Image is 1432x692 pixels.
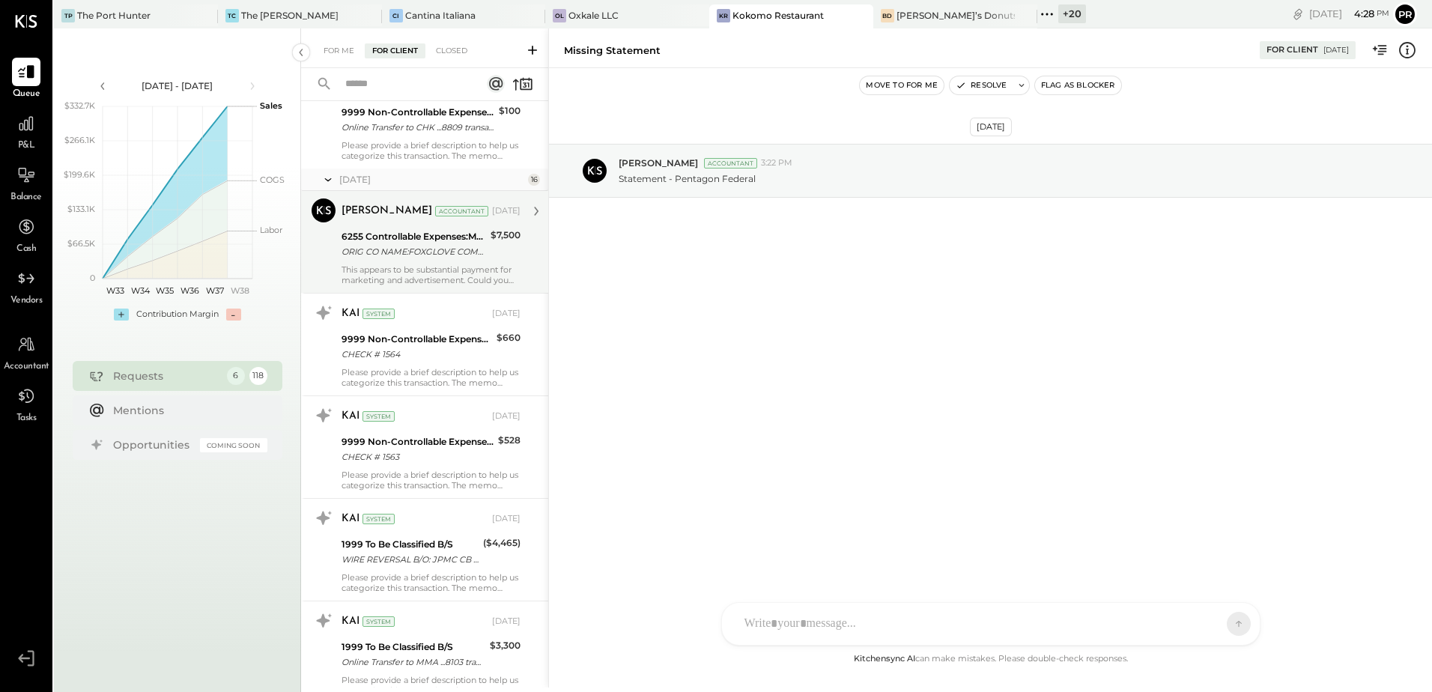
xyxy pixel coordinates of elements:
[13,88,40,101] span: Queue
[206,285,224,296] text: W37
[230,285,249,296] text: W38
[10,191,42,204] span: Balance
[1035,76,1121,94] button: Flag as Blocker
[1,109,52,153] a: P&L
[491,228,521,243] div: $7,500
[342,332,492,347] div: 9999 Non-Controllable Expenses:Other Income and Expenses:To Be Classified P&L
[4,360,49,374] span: Accountant
[241,9,339,22] div: The [PERSON_NAME]
[342,347,492,362] div: CHECK # 1564
[249,367,267,385] div: 118
[342,367,521,388] div: Please provide a brief description to help us categorize this transaction. The memo might be help...
[339,173,524,186] div: [DATE]
[342,614,359,629] div: KAI
[342,552,479,567] div: WIRE REVERSAL B/O: JPMC CB FUNDS TRANSFER PREVIOUS DAYTAMPA FL XXXXX-9128 US ORG: ABA/XXXXX0288 B...
[136,309,219,321] div: Contribution Margin
[1,58,52,101] a: Queue
[492,616,521,628] div: [DATE]
[64,135,95,145] text: $266.1K
[497,330,521,345] div: $660
[130,285,150,296] text: W34
[114,79,241,92] div: [DATE] - [DATE]
[113,368,219,383] div: Requests
[970,118,1012,136] div: [DATE]
[342,434,494,449] div: 9999 Non-Controllable Expenses:Other Income and Expenses:To Be Classified P&L
[260,225,282,235] text: Labor
[156,285,174,296] text: W35
[90,273,95,283] text: 0
[1,264,52,308] a: Vendors
[704,158,757,169] div: Accountant
[16,243,36,256] span: Cash
[1,161,52,204] a: Balance
[106,285,124,296] text: W33
[77,9,151,22] div: The Port Hunter
[492,410,521,422] div: [DATE]
[362,411,395,422] div: System
[113,437,192,452] div: Opportunities
[64,169,95,180] text: $199.6K
[180,285,199,296] text: W36
[342,140,521,161] div: Please provide a brief description to help us categorize this transaction. The memo might be help...
[405,9,476,22] div: Cantina Italiana
[342,244,486,259] div: ORIG CO NAME:FOXGLOVE COMMUNI ORIG ID:XXXXXX6202 DESC DATE:250314 CO ENTRY DESCR:SALE SEC:CCD TRA...
[428,43,475,58] div: Closed
[1393,2,1417,26] button: Pr
[492,308,521,320] div: [DATE]
[67,204,95,214] text: $133.1K
[528,174,540,186] div: 16
[342,537,479,552] div: 1999 To Be Classified B/S
[498,433,521,448] div: $528
[226,309,241,321] div: -
[553,9,566,22] div: OL
[1058,4,1086,23] div: + 20
[1,213,52,256] a: Cash
[67,238,95,249] text: $66.5K
[499,103,521,118] div: $100
[362,514,395,524] div: System
[227,367,245,385] div: 6
[342,264,521,285] div: This appears to be substantial payment for marketing and advertisement. Could you please provide ...
[860,76,944,94] button: Move to for me
[342,470,521,491] div: Please provide a brief description to help us categorize this transaction. The memo might be help...
[260,100,282,111] text: Sales
[389,9,403,22] div: CI
[950,76,1013,94] button: Resolve
[18,139,35,153] span: P&L
[1,382,52,425] a: Tasks
[1266,44,1318,56] div: For Client
[114,309,129,321] div: +
[492,513,521,525] div: [DATE]
[483,535,521,550] div: ($4,465)
[362,616,395,627] div: System
[1323,45,1349,55] div: [DATE]
[342,572,521,593] div: Please provide a brief description to help us categorize this transaction. The memo might be help...
[16,412,37,425] span: Tasks
[492,205,521,217] div: [DATE]
[365,43,425,58] div: For Client
[1290,6,1305,22] div: copy link
[717,9,730,22] div: KR
[896,9,1015,22] div: [PERSON_NAME]’s Donuts
[200,438,267,452] div: Coming Soon
[732,9,824,22] div: Kokomo Restaurant
[619,157,698,169] span: [PERSON_NAME]
[342,512,359,526] div: KAI
[564,43,661,58] div: Missing Statement
[64,100,95,111] text: $332.7K
[490,638,521,653] div: $3,300
[342,655,485,670] div: Online Transfer to MMA ...8103 transaction#: XXXXXXX5923 04/01
[342,229,486,244] div: 6255 Controllable Expenses:Marketing & Advertising:Marketing & Public Relations
[1,330,52,374] a: Accountant
[225,9,239,22] div: TC
[342,449,494,464] div: CHECK # 1563
[881,9,894,22] div: BD
[761,157,792,169] span: 3:22 PM
[342,409,359,424] div: KAI
[342,204,432,219] div: [PERSON_NAME]
[619,172,756,185] p: Statement - Pentagon Federal
[113,403,260,418] div: Mentions
[316,43,362,58] div: For Me
[342,105,494,120] div: 9999 Non-Controllable Expenses:Other Income and Expenses:To Be Classified P&L
[342,306,359,321] div: KAI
